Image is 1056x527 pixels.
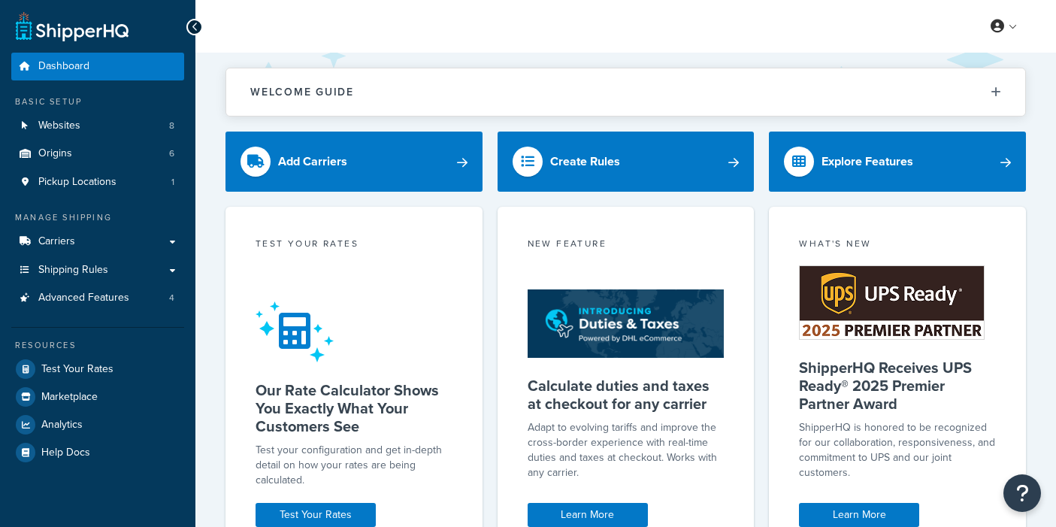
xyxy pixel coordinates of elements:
[799,420,996,480] p: ShipperHQ is honored to be recognized for our collaboration, responsiveness, and commitment to UP...
[1003,474,1041,512] button: Open Resource Center
[822,151,913,172] div: Explore Features
[11,112,184,140] li: Websites
[11,284,184,312] a: Advanced Features4
[799,359,996,413] h5: ShipperHQ Receives UPS Ready® 2025 Premier Partner Award
[38,120,80,132] span: Websites
[550,151,620,172] div: Create Rules
[11,411,184,438] a: Analytics
[11,112,184,140] a: Websites8
[769,132,1026,192] a: Explore Features
[11,168,184,196] a: Pickup Locations1
[528,377,725,413] h5: Calculate duties and taxes at checkout for any carrier
[11,339,184,352] div: Resources
[11,211,184,224] div: Manage Shipping
[169,120,174,132] span: 8
[169,147,174,160] span: 6
[38,235,75,248] span: Carriers
[38,176,116,189] span: Pickup Locations
[38,264,108,277] span: Shipping Rules
[226,68,1025,116] button: Welcome Guide
[799,503,919,527] a: Learn More
[38,147,72,160] span: Origins
[250,86,354,98] h2: Welcome Guide
[11,439,184,466] a: Help Docs
[11,256,184,284] a: Shipping Rules
[41,391,98,404] span: Marketplace
[799,237,996,254] div: What's New
[11,228,184,256] a: Carriers
[11,140,184,168] a: Origins6
[278,151,347,172] div: Add Carriers
[41,447,90,459] span: Help Docs
[41,419,83,432] span: Analytics
[38,292,129,304] span: Advanced Features
[225,132,483,192] a: Add Carriers
[11,53,184,80] a: Dashboard
[11,95,184,108] div: Basic Setup
[11,140,184,168] li: Origins
[528,503,648,527] a: Learn More
[169,292,174,304] span: 4
[11,383,184,410] a: Marketplace
[498,132,755,192] a: Create Rules
[528,420,725,480] p: Adapt to evolving tariffs and improve the cross-border experience with real-time duties and taxes...
[11,356,184,383] a: Test Your Rates
[11,168,184,196] li: Pickup Locations
[256,503,376,527] a: Test Your Rates
[256,381,452,435] h5: Our Rate Calculator Shows You Exactly What Your Customers See
[528,237,725,254] div: New Feature
[11,284,184,312] li: Advanced Features
[41,363,113,376] span: Test Your Rates
[38,60,89,73] span: Dashboard
[256,443,452,488] div: Test your configuration and get in-depth detail on how your rates are being calculated.
[256,237,452,254] div: Test your rates
[171,176,174,189] span: 1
